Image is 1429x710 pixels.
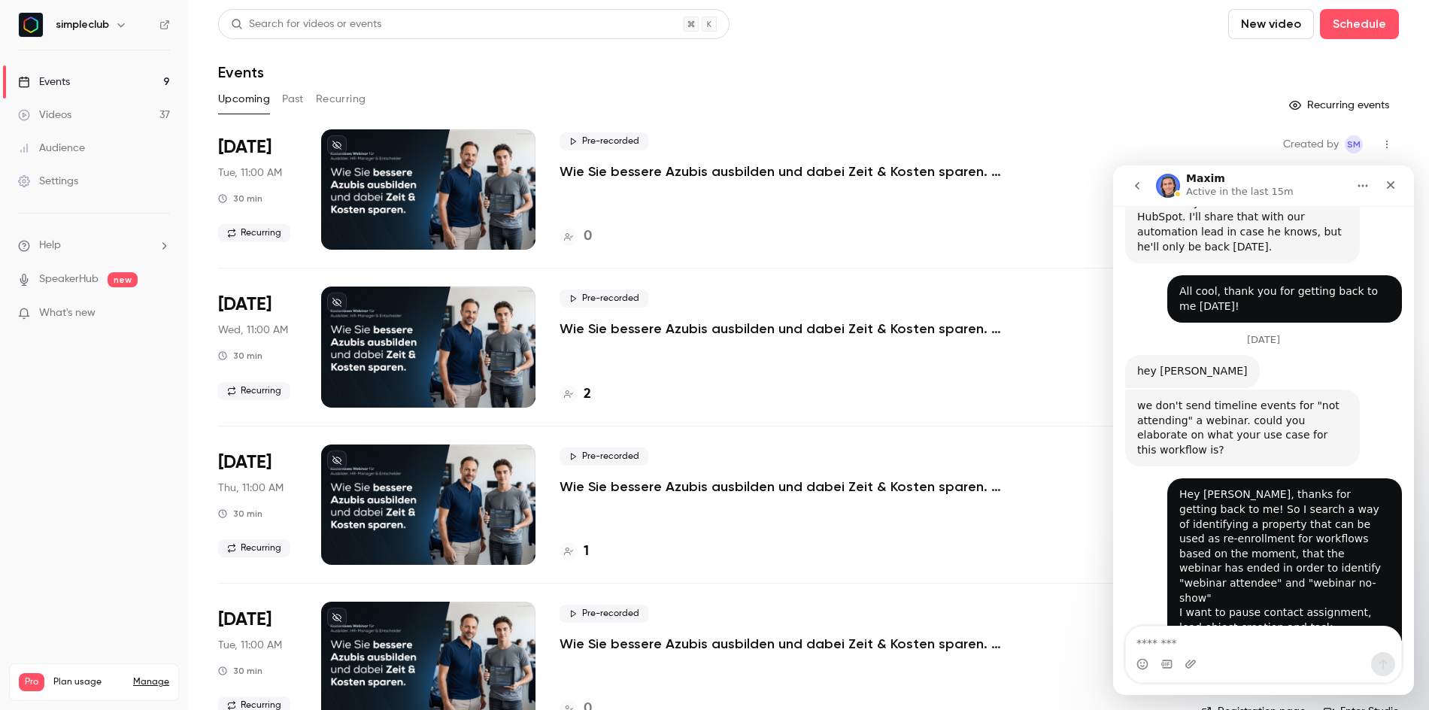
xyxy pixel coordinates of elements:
div: Audience [18,141,85,156]
button: Recurring [316,87,366,111]
span: 37 [139,693,148,702]
div: 30 min [218,665,262,677]
a: Wie Sie bessere Azubis ausbilden und dabei Zeit & Kosten sparen. (Dienstag, 11:00 Uhr) [560,162,1011,181]
span: Thu, 11:00 AM [218,481,284,496]
span: Tue, 11:00 AM [218,165,282,181]
button: Schedule [1320,9,1399,39]
div: 30 min [218,193,262,205]
a: SpeakerHub [39,272,99,287]
div: Aug 13 Wed, 11:00 AM (Europe/Berlin) [218,287,297,407]
h1: Events [218,63,264,81]
span: Recurring [218,539,290,557]
div: Videos [18,108,71,123]
span: simpleclub Marketing [1345,135,1363,153]
iframe: Intercom live chat [1113,165,1414,695]
span: [DATE] [218,451,272,475]
div: Settings [18,174,78,189]
a: 0 [560,226,592,247]
span: Wed, 11:00 AM [218,323,288,338]
span: Recurring [218,382,290,400]
li: help-dropdown-opener [18,238,170,253]
a: Manage [133,676,169,688]
span: Recurring [218,224,290,242]
button: Recurring events [1282,93,1399,117]
p: / 150 [139,691,169,705]
a: Wie Sie bessere Azubis ausbilden und dabei Zeit & Kosten sparen. (Donnerstag, 11:00 Uhr) [560,478,1011,496]
h4: 2 [584,384,591,405]
span: Help [39,238,61,253]
span: Created by [1283,135,1339,153]
button: Past [282,87,304,111]
div: 30 min [218,350,262,362]
iframe: Noticeable Trigger [152,307,170,320]
span: Pre-recorded [560,290,648,308]
a: 1 [560,542,589,562]
span: sM [1347,135,1361,153]
h4: 0 [584,226,592,247]
h4: 1 [584,542,589,562]
a: 2 [560,384,591,405]
span: Pre-recorded [560,605,648,623]
span: What's new [39,305,96,321]
a: Wie Sie bessere Azubis ausbilden und dabei Zeit & Kosten sparen. (Dienstag, 11:00 Uhr) [560,635,1011,653]
span: new [108,272,138,287]
div: Search for videos or events [231,17,381,32]
span: [DATE] [218,293,272,317]
span: Plan usage [53,676,124,688]
div: Aug 12 Tue, 11:00 AM (Europe/Berlin) [218,129,297,250]
span: Pre-recorded [560,132,648,150]
div: 30 min [218,508,262,520]
h6: simpleclub [56,17,109,32]
img: simpleclub [19,13,43,37]
div: Aug 14 Thu, 11:00 AM (Europe/Berlin) [218,445,297,565]
div: Events [18,74,70,90]
p: Videos [19,691,47,705]
span: Pro [19,673,44,691]
button: New video [1228,9,1314,39]
span: Pre-recorded [560,448,648,466]
span: Tue, 11:00 AM [218,638,282,653]
span: [DATE] [218,608,272,632]
button: Upcoming [218,87,270,111]
a: Wie Sie bessere Azubis ausbilden und dabei Zeit & Kosten sparen. (Mittwoch, 11:00 Uhr) [560,320,1011,338]
span: [DATE] [218,135,272,159]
